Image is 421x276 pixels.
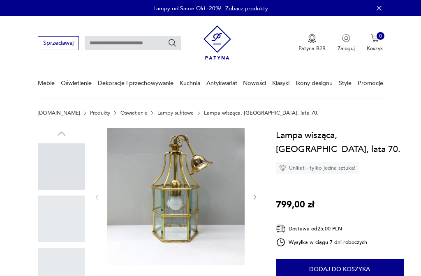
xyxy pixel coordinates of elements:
[38,41,79,46] a: Sprzedawaj
[377,32,385,40] div: 0
[276,198,315,212] p: 799,00 zł
[276,223,286,234] img: Ikona dostawy
[276,128,414,156] h1: Lampa wisząca, [GEOGRAPHIC_DATA], lata 70.
[90,110,110,116] a: Produkty
[243,69,266,97] a: Nowości
[339,69,352,97] a: Style
[367,45,383,52] p: Koszyk
[296,69,333,97] a: Ikony designu
[38,69,55,97] a: Meble
[298,34,326,52] a: Ikona medaluPatyna B2B
[204,110,319,116] p: Lampa wisząca, [GEOGRAPHIC_DATA], lata 70.
[279,164,287,172] img: Ikona diamentu
[225,5,268,12] a: Zobacz produkty
[276,223,367,234] div: Dostawa od 25,00 PLN
[38,110,80,116] a: [DOMAIN_NAME]
[38,36,79,50] button: Sprzedawaj
[358,69,383,97] a: Promocje
[308,34,316,43] img: Ikona medalu
[338,34,355,52] button: Zaloguj
[168,39,177,48] button: Szukaj
[298,34,326,52] button: Patyna B2B
[338,45,355,52] p: Zaloguj
[276,237,367,247] div: Wysyłka w ciągu 7 dni roboczych
[98,69,173,97] a: Dekoracje i przechowywanie
[157,110,194,116] a: Lampy sufitowe
[153,5,222,12] p: Lampy od Same Old -20%!
[120,110,148,116] a: Oświetlenie
[276,162,359,174] div: Unikat - tylko jedna sztuka!
[272,69,289,97] a: Klasyki
[298,45,326,52] p: Patyna B2B
[371,34,379,42] img: Ikona koszyka
[61,69,92,97] a: Oświetlenie
[367,34,383,52] button: 0Koszyk
[342,34,350,42] img: Ikonka użytkownika
[206,69,237,97] a: Antykwariat
[107,128,245,265] img: Zdjęcie produktu Lampa wisząca, Niemcy, lata 70.
[204,23,231,62] img: Patyna - sklep z meblami i dekoracjami vintage
[180,69,200,97] a: Kuchnia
